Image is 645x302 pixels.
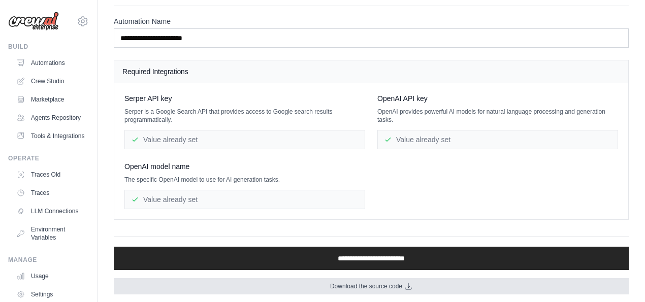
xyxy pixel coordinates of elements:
[594,253,645,302] iframe: Chat Widget
[124,190,365,209] div: Value already set
[12,185,89,201] a: Traces
[377,108,618,124] p: OpenAI provides powerful AI models for natural language processing and generation tasks.
[12,203,89,219] a: LLM Connections
[330,282,402,290] span: Download the source code
[124,93,172,104] span: Serper API key
[12,55,89,71] a: Automations
[8,43,89,51] div: Build
[12,73,89,89] a: Crew Studio
[124,176,365,184] p: The specific OpenAI model to use for AI generation tasks.
[12,91,89,108] a: Marketplace
[12,166,89,183] a: Traces Old
[377,130,618,149] div: Value already set
[114,278,629,294] a: Download the source code
[12,268,89,284] a: Usage
[124,161,189,172] span: OpenAI model name
[8,154,89,162] div: Operate
[12,128,89,144] a: Tools & Integrations
[12,110,89,126] a: Agents Repository
[594,253,645,302] div: Widget de chat
[8,12,59,31] img: Logo
[114,16,629,26] label: Automation Name
[12,221,89,246] a: Environment Variables
[377,93,428,104] span: OpenAI API key
[122,66,620,77] h4: Required Integrations
[124,108,365,124] p: Serper is a Google Search API that provides access to Google search results programmatically.
[124,130,365,149] div: Value already set
[8,256,89,264] div: Manage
